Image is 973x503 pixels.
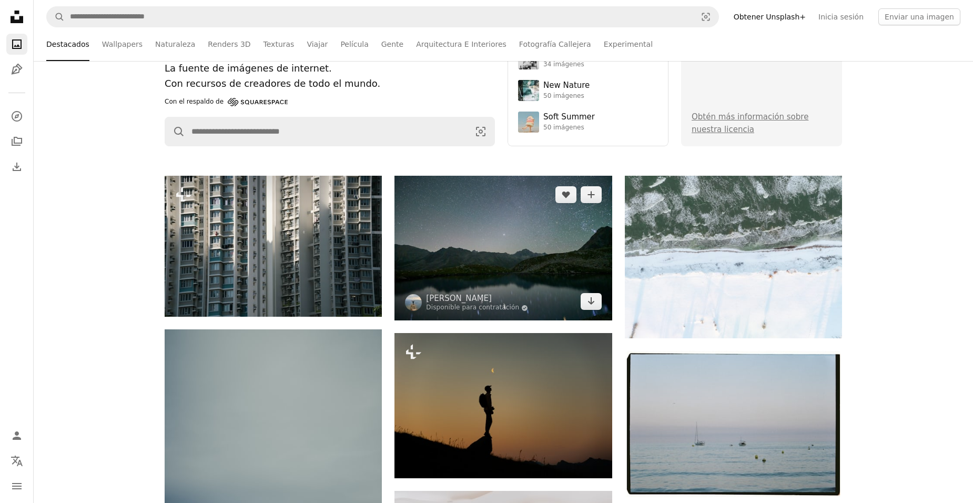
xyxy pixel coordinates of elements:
a: Fotografía Callejera [519,27,591,61]
img: Ve al perfil de Vladislav Zakharevich [405,294,422,311]
form: Encuentra imágenes en todo el sitio [46,6,719,27]
a: Obtén más información sobre nuestra licencia [692,112,808,134]
a: Descargar [581,293,602,310]
button: Enviar una imagen [878,8,960,25]
a: Altos edificios de apartamentos con muchas ventanas y balcones. [165,241,382,250]
a: Renders 3D [208,27,250,61]
a: Soft Summer50 imágenes [518,112,658,133]
img: Dos veleros en aguas tranquilas del océano al anochecer [625,351,842,497]
button: Menú [6,476,27,497]
button: Idioma [6,450,27,471]
a: Inicio — Unsplash [6,6,27,29]
a: Naturaleza [155,27,195,61]
div: New Nature [543,81,590,91]
div: 50 imágenes [543,92,590,100]
div: 34 imágenes [543,61,584,69]
a: Iniciar sesión / Registrarse [6,425,27,446]
a: Arquitectura E Interiores [416,27,506,61]
a: Experimental [604,27,653,61]
img: premium_photo-1749544311043-3a6a0c8d54af [518,112,539,133]
img: Paisaje cubierto de nieve con agua congelada [625,176,842,338]
div: 50 imágenes [543,124,595,132]
a: Historial de descargas [6,156,27,177]
a: Inicia sesión [812,8,870,25]
a: Silueta de un excursionista mirando la luna al atardecer. [394,400,612,410]
a: Wallpapers [102,27,143,61]
img: Silueta de un excursionista mirando la luna al atardecer. [394,333,612,478]
a: Viajar [307,27,328,61]
a: New Nature50 imágenes [518,80,658,101]
form: Encuentra imágenes en todo el sitio [165,117,495,146]
a: Película [340,27,368,61]
a: Texturas [263,27,295,61]
img: Altos edificios de apartamentos con muchas ventanas y balcones. [165,176,382,317]
p: Con recursos de creadores de todo el mundo. [165,76,495,92]
img: Cielo nocturno estrellado sobre un tranquilo lago de montaña [394,176,612,320]
a: Ilustraciones [6,59,27,80]
a: Colecciones [6,131,27,152]
a: Cielo nocturno estrellado sobre un tranquilo lago de montaña [394,243,612,253]
a: Fotos [6,34,27,55]
a: Explorar [6,106,27,127]
a: [DATE]34 imágenes [518,48,658,69]
button: Me gusta [555,186,576,203]
button: Añade a la colección [581,186,602,203]
a: Gente [381,27,403,61]
a: Dos veleros en aguas tranquilas del océano al anochecer [625,419,842,429]
button: Búsqueda visual [693,7,718,27]
button: Búsqueda visual [467,117,494,146]
button: Buscar en Unsplash [165,117,185,146]
img: premium_photo-1755037089989-422ee333aef9 [518,80,539,101]
a: Disponible para contratación [426,304,528,312]
a: Paisaje cubierto de nieve con agua congelada [625,252,842,261]
a: Con el respaldo de [165,96,288,108]
h1: La fuente de imágenes de internet. [165,61,495,76]
div: Soft Summer [543,112,595,123]
a: Obtener Unsplash+ [727,8,812,25]
button: Buscar en Unsplash [47,7,65,27]
a: [PERSON_NAME] [426,293,528,304]
a: Surfista caminando en una playa brumosa con tabla de surf [165,487,382,497]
